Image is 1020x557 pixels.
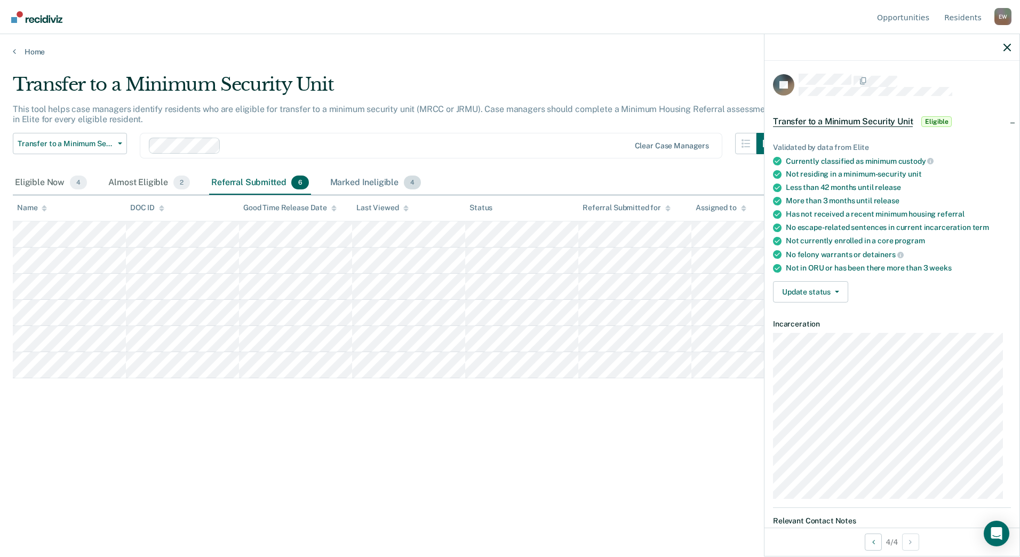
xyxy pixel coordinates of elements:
[921,116,952,127] span: Eligible
[243,203,337,212] div: Good Time Release Date
[786,250,1011,259] div: No felony warrants or
[356,203,408,212] div: Last Viewed
[70,176,87,189] span: 4
[994,8,1011,25] div: E W
[875,183,901,192] span: release
[18,139,114,148] span: Transfer to a Minimum Security Unit
[13,171,89,195] div: Eligible Now
[786,223,1011,232] div: No escape-related sentences in current incarceration
[994,8,1011,25] button: Profile dropdown button
[973,223,989,232] span: term
[786,210,1011,219] div: Has not received a recent minimum housing
[773,281,848,303] button: Update status
[106,171,192,195] div: Almost Eligible
[786,170,1011,179] div: Not residing in a minimum-security
[13,104,773,124] p: This tool helps case managers identify residents who are eligible for transfer to a minimum secur...
[209,171,310,195] div: Referral Submitted
[786,156,1011,166] div: Currently classified as minimum
[937,210,965,218] span: referral
[583,203,671,212] div: Referral Submitted for
[13,47,1007,57] a: Home
[469,203,492,212] div: Status
[984,521,1009,546] div: Open Intercom Messenger
[786,236,1011,245] div: Not currently enrolled in a core
[902,534,919,551] button: Next Opportunity
[13,74,778,104] div: Transfer to a Minimum Security Unit
[11,11,62,23] img: Recidiviz
[404,176,421,189] span: 4
[863,250,904,259] span: detainers
[17,203,47,212] div: Name
[929,264,951,272] span: weeks
[786,264,1011,273] div: Not in ORU or has been there more than 3
[635,141,709,150] div: Clear case managers
[328,171,424,195] div: Marked Ineligible
[898,157,934,165] span: custody
[773,143,1011,152] div: Validated by data from Elite
[786,183,1011,192] div: Less than 42 months until
[764,528,1019,556] div: 4 / 4
[865,534,882,551] button: Previous Opportunity
[291,176,308,189] span: 6
[908,170,921,178] span: unit
[773,320,1011,329] dt: Incarceration
[895,236,925,245] span: program
[173,176,190,189] span: 2
[874,196,899,205] span: release
[696,203,746,212] div: Assigned to
[786,196,1011,205] div: More than 3 months until
[764,105,1019,139] div: Transfer to a Minimum Security UnitEligible
[130,203,164,212] div: DOC ID
[773,516,1011,526] dt: Relevant Contact Notes
[773,116,913,127] span: Transfer to a Minimum Security Unit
